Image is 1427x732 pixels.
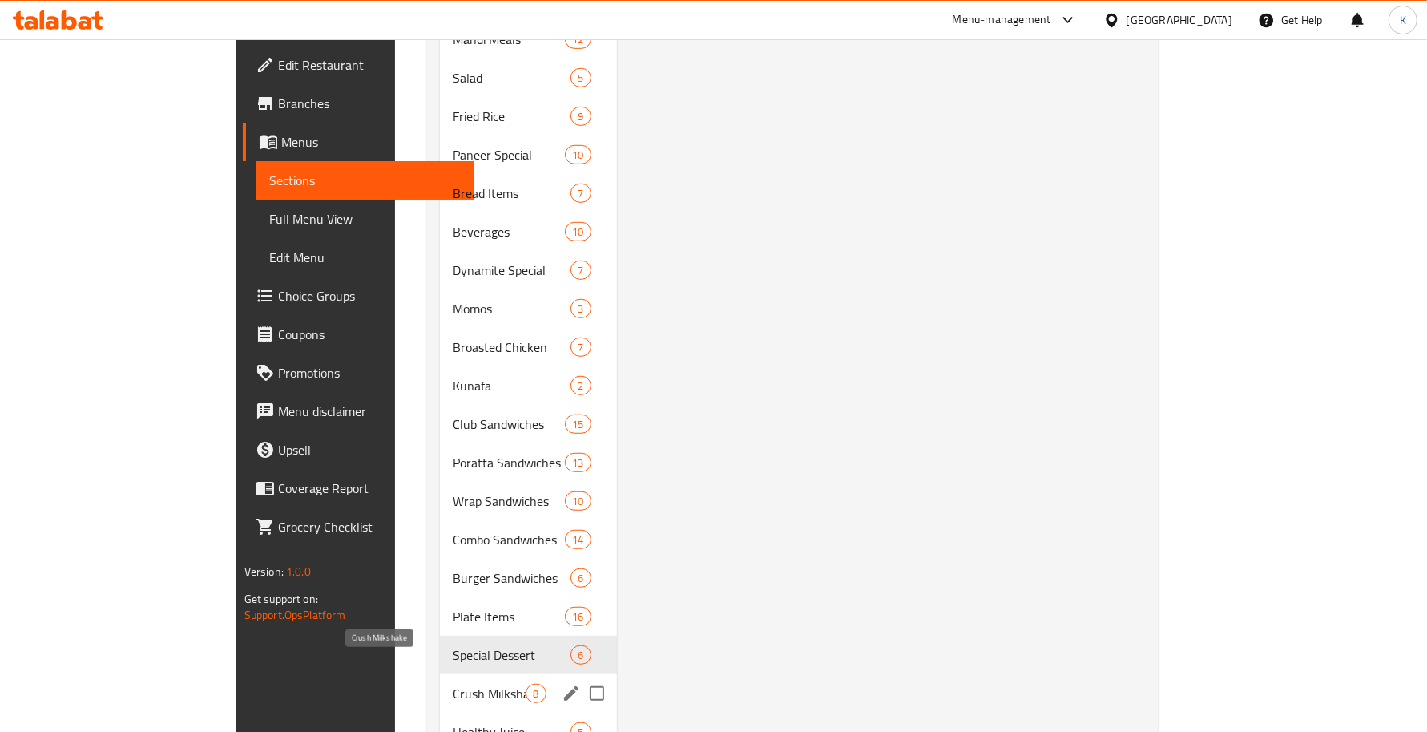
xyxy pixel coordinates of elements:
span: Wrap Sandwiches [453,491,565,511]
span: Promotions [278,363,462,382]
div: Menu-management [953,10,1051,30]
div: Broasted Chicken7 [440,328,616,366]
span: Club Sandwiches [453,415,565,434]
span: 16 [566,609,590,625]
span: Upsell [278,440,462,459]
span: 10 [566,224,590,240]
span: 15 [566,417,590,432]
a: Upsell [243,431,474,469]
span: Kunafa [453,376,570,395]
span: 7 [571,186,590,201]
span: Combo Sandwiches [453,530,565,549]
span: Poratta Sandwiches [453,453,565,472]
div: items [565,491,591,511]
span: Burger Sandwiches [453,568,570,588]
div: items [570,299,591,318]
span: Paneer Special [453,145,565,164]
div: Beverages10 [440,212,616,251]
span: Bread Items [453,184,570,203]
a: Edit Restaurant [243,46,474,84]
span: Get support on: [244,588,318,609]
div: [GEOGRAPHIC_DATA] [1127,11,1232,29]
div: Plate Items16 [440,597,616,636]
a: Grocery Checklist [243,508,474,546]
span: 2 [571,378,590,394]
div: items [565,415,591,434]
div: items [565,145,591,164]
span: Coupons [278,325,462,344]
a: Choice Groups [243,277,474,315]
span: Version: [244,561,284,582]
div: items [570,261,591,280]
span: 13 [566,455,590,471]
span: 3 [571,301,590,317]
div: items [570,645,591,665]
div: Dynamite Special7 [440,251,616,289]
button: edit [559,681,583,706]
div: items [570,338,591,357]
div: items [570,376,591,395]
span: Salad [453,68,570,87]
span: 1.0.0 [286,561,311,582]
div: Club Sandwiches15 [440,405,616,443]
a: Full Menu View [256,200,474,238]
span: Grocery Checklist [278,517,462,536]
div: items [570,107,591,126]
span: 6 [571,571,590,586]
span: 9 [571,109,590,124]
span: Dynamite Special [453,261,570,280]
span: 7 [571,263,590,278]
a: Coupons [243,315,474,354]
div: Paneer Special10 [440,135,616,174]
span: Sections [269,171,462,190]
span: Special Dessert [453,645,570,665]
div: items [570,184,591,203]
div: Special Dessert6 [440,636,616,674]
div: items [565,530,591,549]
div: Poratta Sandwiches13 [440,443,616,482]
a: Branches [243,84,474,123]
span: Plate Items [453,607,565,626]
div: items [526,684,546,703]
span: Edit Restaurant [278,55,462,75]
span: K [1400,11,1406,29]
span: Menu disclaimer [278,402,462,421]
div: Kunafa2 [440,366,616,405]
a: Menus [243,123,474,161]
span: 14 [566,532,590,548]
a: Edit Menu [256,238,474,277]
span: 10 [566,494,590,509]
span: Fried Rice [453,107,570,126]
div: Combo Sandwiches14 [440,520,616,559]
span: Momos [453,299,570,318]
span: Menus [281,132,462,152]
div: Fried Rice9 [440,97,616,135]
div: items [565,607,591,626]
a: Promotions [243,354,474,392]
a: Coverage Report [243,469,474,508]
span: 6 [571,648,590,663]
div: items [570,68,591,87]
a: Menu disclaimer [243,392,474,431]
span: Beverages [453,222,565,241]
div: items [565,453,591,472]
a: Sections [256,161,474,200]
div: Burger Sandwiches6 [440,559,616,597]
div: Bread Items7 [440,174,616,212]
div: items [570,568,591,588]
div: Wrap Sandwiches10 [440,482,616,520]
span: 5 [571,71,590,86]
span: Broasted Chicken [453,338,570,357]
